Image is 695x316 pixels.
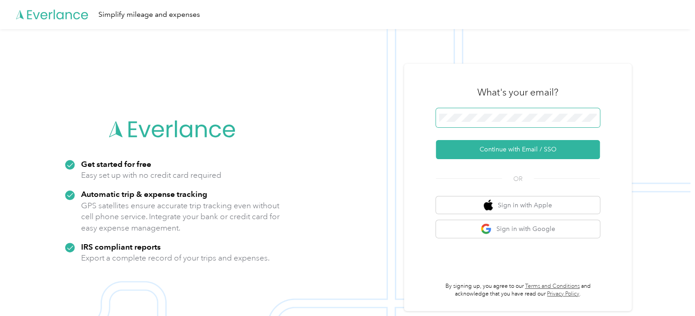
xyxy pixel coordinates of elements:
[436,196,600,214] button: apple logoSign in with Apple
[484,200,493,211] img: apple logo
[81,170,221,181] p: Easy set up with no credit card required
[81,200,280,234] p: GPS satellites ensure accurate trip tracking even without cell phone service. Integrate your bank...
[81,252,270,264] p: Export a complete record of your trips and expenses.
[502,174,534,184] span: OR
[98,9,200,20] div: Simplify mileage and expenses
[547,291,579,297] a: Privacy Policy
[436,282,600,298] p: By signing up, you agree to our and acknowledge that you have read our .
[480,223,492,235] img: google logo
[436,140,600,159] button: Continue with Email / SSO
[81,159,151,169] strong: Get started for free
[81,189,207,199] strong: Automatic trip & expense tracking
[525,283,580,290] a: Terms and Conditions
[477,86,558,99] h3: What's your email?
[436,220,600,238] button: google logoSign in with Google
[81,242,161,251] strong: IRS compliant reports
